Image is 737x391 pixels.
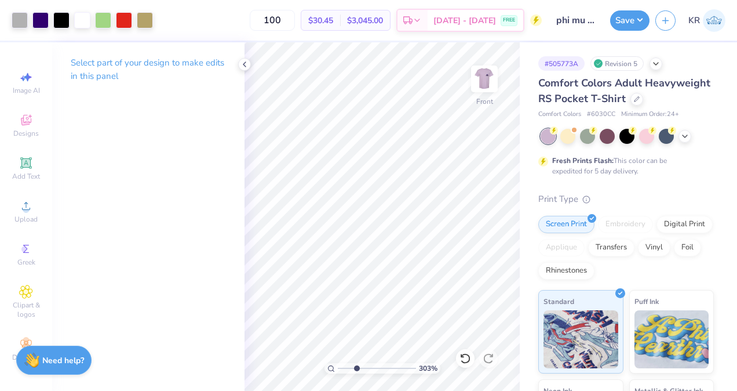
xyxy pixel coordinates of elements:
span: [DATE] - [DATE] [433,15,496,27]
span: Image AI [13,86,40,95]
div: # 505773A [538,56,585,71]
div: Rhinestones [538,262,594,280]
button: Save [610,10,650,31]
div: Embroidery [598,216,653,233]
div: This color can be expedited for 5 day delivery. [552,155,695,176]
strong: Need help? [42,355,84,366]
span: 303 % [419,363,437,374]
span: Decorate [12,353,40,362]
div: Print Type [538,193,714,206]
span: Comfort Colors Adult Heavyweight RS Pocket T-Shirt [538,76,710,106]
div: Foil [674,239,701,256]
div: Front [476,96,493,107]
span: Puff Ink [634,295,659,307]
img: Puff Ink [634,310,709,368]
span: FREE [503,16,515,24]
img: Front [473,67,496,90]
span: Standard [543,295,574,307]
span: Minimum Order: 24 + [621,110,679,120]
p: Select part of your design to make edits in this panel [71,56,226,83]
img: Standard [543,310,618,368]
div: Digital Print [656,216,713,233]
span: Clipart & logos [6,301,46,319]
span: KR [688,14,700,27]
input: Untitled Design [548,9,604,32]
span: Comfort Colors [538,110,581,120]
div: Transfers [588,239,634,256]
span: Greek [17,258,35,267]
img: Kate Ruffin [703,9,725,32]
span: $3,045.00 [347,15,383,27]
div: Applique [538,239,585,256]
span: Designs [13,129,39,138]
span: Upload [14,215,38,224]
span: $30.45 [308,15,333,27]
span: Add Text [12,172,40,181]
div: Vinyl [638,239,670,256]
span: # 6030CC [587,110,615,120]
div: Revision 5 [590,56,644,71]
div: Screen Print [538,216,594,233]
a: KR [688,9,725,32]
strong: Fresh Prints Flash: [552,156,614,165]
input: – – [250,10,295,31]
